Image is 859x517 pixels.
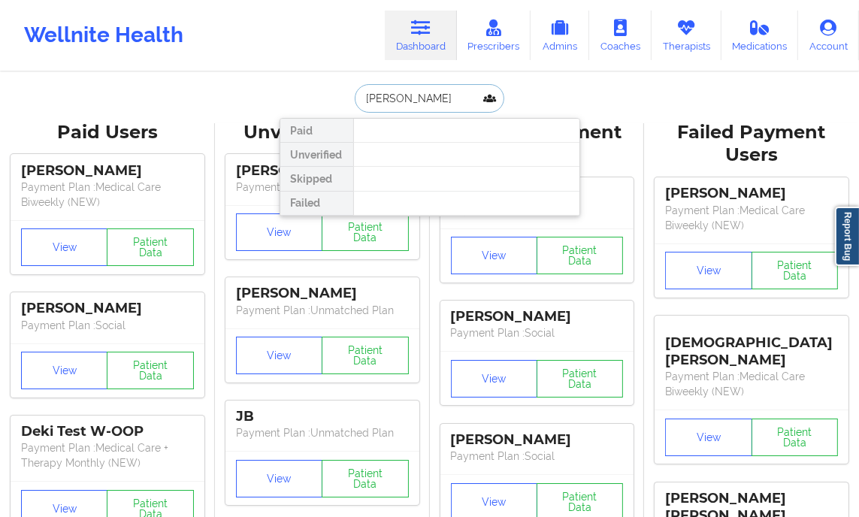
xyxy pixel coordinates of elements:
p: Payment Plan : Unmatched Plan [236,425,409,440]
div: [PERSON_NAME] [665,185,838,202]
div: Unverified [280,143,353,167]
p: Payment Plan : Medical Care Biweekly (NEW) [665,369,838,399]
a: Admins [531,11,589,60]
div: [PERSON_NAME] [236,162,409,180]
button: Patient Data [107,228,193,266]
div: Unverified Users [225,121,419,144]
p: Payment Plan : Medical Care + Therapy Monthly (NEW) [21,440,194,470]
p: Payment Plan : Social [451,449,624,464]
button: View [236,337,322,374]
div: [DEMOGRAPHIC_DATA][PERSON_NAME] [665,323,838,369]
button: View [451,237,537,274]
div: JB [236,408,409,425]
button: Patient Data [537,360,623,398]
button: Patient Data [107,352,193,389]
a: Dashboard [385,11,457,60]
button: Patient Data [322,213,408,251]
p: Payment Plan : Medical Care Biweekly (NEW) [21,180,194,210]
p: Payment Plan : Unmatched Plan [236,180,409,195]
div: [PERSON_NAME] [21,162,194,180]
a: Therapists [652,11,721,60]
a: Prescribers [457,11,531,60]
button: View [451,360,537,398]
div: Paid [280,119,353,143]
p: Payment Plan : Medical Care Biweekly (NEW) [665,203,838,233]
button: View [21,352,107,389]
p: Payment Plan : Unmatched Plan [236,303,409,318]
a: Report Bug [835,207,859,266]
div: Skipped [280,167,353,191]
button: Patient Data [322,460,408,497]
div: Failed Payment Users [655,121,848,168]
button: View [21,228,107,266]
button: Patient Data [752,419,838,456]
div: Paid Users [11,121,204,144]
button: View [665,419,752,456]
button: View [236,460,322,497]
a: Account [798,11,859,60]
div: Failed [280,192,353,216]
a: Coaches [589,11,652,60]
div: [PERSON_NAME] [236,285,409,302]
p: Payment Plan : Social [451,325,624,340]
div: Deki Test W-OOP [21,423,194,440]
button: Patient Data [322,337,408,374]
button: View [665,252,752,289]
div: [PERSON_NAME] [21,300,194,317]
div: [PERSON_NAME] [451,308,624,325]
button: Patient Data [537,237,623,274]
button: Patient Data [752,252,838,289]
p: Payment Plan : Social [21,318,194,333]
a: Medications [721,11,799,60]
button: View [236,213,322,251]
div: [PERSON_NAME] [451,431,624,449]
